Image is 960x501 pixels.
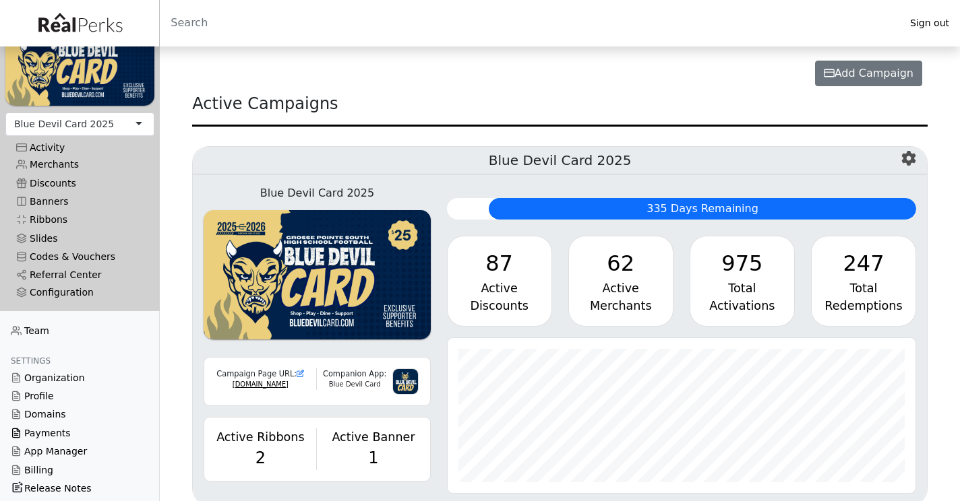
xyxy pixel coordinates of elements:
[5,156,154,174] a: Merchants
[458,297,541,314] div: Discounts
[5,20,154,105] img: WvZzOez5OCqmO91hHZfJL7W2tJ07LbGMjwPPNJwI.png
[16,287,144,298] div: Configuration
[822,279,905,297] div: Total
[193,147,927,174] h5: Blue Devil Card 2025
[690,236,795,327] a: 975 Total Activations
[317,368,392,380] div: Companion App:
[701,279,783,297] div: Total
[325,446,421,470] div: 1
[815,61,922,86] button: Add Campaign
[325,428,421,446] div: Active Banner
[16,142,144,154] div: Activity
[701,247,783,279] div: 975
[811,236,916,327] a: 247 Total Redemptions
[204,185,430,201] div: Blue Devil Card 2025
[5,174,154,192] a: Discounts
[822,297,905,314] div: Redemptions
[458,247,541,279] div: 87
[31,8,128,38] img: real_perks_logo-01.svg
[568,236,673,327] a: 62 Active Merchants
[5,229,154,247] a: Slides
[233,380,289,388] a: [DOMAIN_NAME]
[192,92,928,127] div: Active Campaigns
[701,297,783,314] div: Activations
[325,428,421,470] a: Active Banner 1
[392,368,419,395] img: 3g6IGvkLNUf97zVHvl5PqY3f2myTnJRpqDk2mpnC.png
[5,211,154,229] a: Ribbons
[212,446,308,470] div: 2
[160,7,899,39] input: Search
[580,247,662,279] div: 62
[489,198,916,220] div: 335 Days Remaining
[580,279,662,297] div: Active
[11,356,51,366] span: Settings
[580,297,662,314] div: Merchants
[212,368,308,380] div: Campaign Page URL:
[212,428,308,446] div: Active Ribbons
[5,193,154,211] a: Banners
[204,210,430,339] img: WvZzOez5OCqmO91hHZfJL7W2tJ07LbGMjwPPNJwI.png
[899,14,960,32] a: Sign out
[5,248,154,266] a: Codes & Vouchers
[447,236,552,327] a: 87 Active Discounts
[212,428,308,470] a: Active Ribbons 2
[458,279,541,297] div: Active
[822,247,905,279] div: 247
[14,117,114,131] div: Blue Devil Card 2025
[5,266,154,284] a: Referral Center
[317,380,392,390] div: Blue Devil Card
